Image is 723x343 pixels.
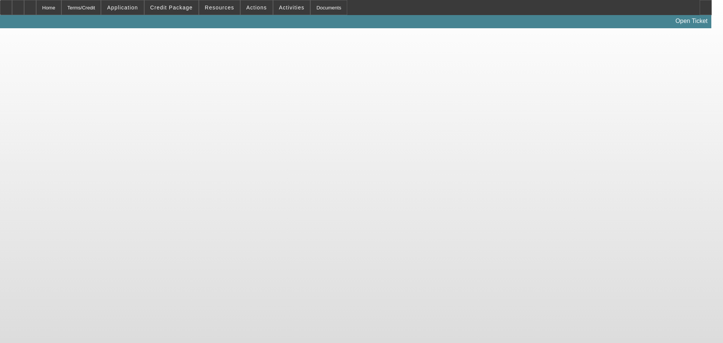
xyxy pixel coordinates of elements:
button: Credit Package [145,0,198,15]
span: Credit Package [150,5,193,11]
button: Activities [273,0,310,15]
button: Application [101,0,143,15]
span: Activities [279,5,305,11]
span: Application [107,5,138,11]
button: Actions [241,0,273,15]
span: Resources [205,5,234,11]
button: Resources [199,0,240,15]
a: Open Ticket [673,15,711,27]
span: Actions [246,5,267,11]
